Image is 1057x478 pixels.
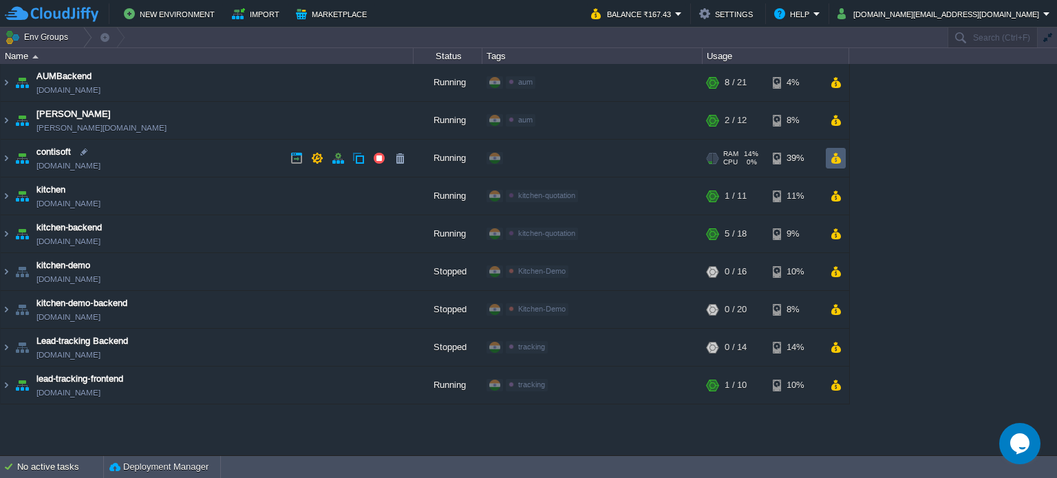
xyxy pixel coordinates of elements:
div: 2 / 12 [725,102,747,139]
div: 1 / 10 [725,367,747,404]
img: AMDAwAAAACH5BAEAAAAALAAAAAABAAEAAAICRAEAOw== [32,55,39,58]
span: tracking [518,380,545,389]
span: aum [518,78,533,86]
span: RAM [723,150,738,158]
span: CPU [723,158,738,166]
span: aum [518,116,533,124]
a: kitchen [36,183,65,197]
a: [DOMAIN_NAME] [36,310,100,324]
div: 8 / 21 [725,64,747,101]
a: lead-tracking-frontend [36,372,123,386]
div: 9% [773,215,818,252]
div: 8% [773,102,818,139]
div: Running [414,177,482,215]
div: Tags [483,48,702,64]
div: No active tasks [17,456,103,478]
div: 11% [773,177,818,215]
div: Running [414,64,482,101]
button: Deployment Manager [109,460,209,474]
img: AMDAwAAAACH5BAEAAAAALAAAAAABAAEAAAICRAEAOw== [1,329,12,366]
span: 14% [744,150,758,158]
span: tracking [518,343,545,351]
div: 0 / 16 [725,253,747,290]
button: [DOMAIN_NAME][EMAIL_ADDRESS][DOMAIN_NAME] [837,6,1043,22]
a: [DOMAIN_NAME] [36,386,100,400]
iframe: chat widget [999,423,1043,464]
span: Kitchen-Demo [518,305,566,313]
span: kitchen-quotation [518,229,575,237]
div: Stopped [414,253,482,290]
button: Marketplace [296,6,371,22]
div: Stopped [414,291,482,328]
div: Running [414,102,482,139]
div: 10% [773,367,818,404]
a: [DOMAIN_NAME] [36,197,100,210]
img: AMDAwAAAACH5BAEAAAAALAAAAAABAAEAAAICRAEAOw== [1,177,12,215]
a: [DOMAIN_NAME] [36,83,100,97]
a: AUMBackend [36,69,92,83]
img: AMDAwAAAACH5BAEAAAAALAAAAAABAAEAAAICRAEAOw== [12,177,32,215]
img: AMDAwAAAACH5BAEAAAAALAAAAAABAAEAAAICRAEAOw== [1,102,12,139]
img: AMDAwAAAACH5BAEAAAAALAAAAAABAAEAAAICRAEAOw== [12,253,32,290]
img: AMDAwAAAACH5BAEAAAAALAAAAAABAAEAAAICRAEAOw== [1,140,12,177]
a: [PERSON_NAME][DOMAIN_NAME] [36,121,167,135]
span: kitchen-quotation [518,191,575,199]
img: AMDAwAAAACH5BAEAAAAALAAAAAABAAEAAAICRAEAOw== [1,291,12,328]
button: Import [232,6,284,22]
div: Running [414,367,482,404]
button: Help [774,6,813,22]
span: 0% [743,158,757,166]
a: [PERSON_NAME] [36,107,111,121]
button: Env Groups [5,28,73,47]
div: Running [414,215,482,252]
img: AMDAwAAAACH5BAEAAAAALAAAAAABAAEAAAICRAEAOw== [12,102,32,139]
a: contisoft [36,145,71,159]
img: AMDAwAAAACH5BAEAAAAALAAAAAABAAEAAAICRAEAOw== [1,215,12,252]
a: Lead-tracking Backend [36,334,128,348]
div: 1 / 11 [725,177,747,215]
img: AMDAwAAAACH5BAEAAAAALAAAAAABAAEAAAICRAEAOw== [12,140,32,177]
a: [DOMAIN_NAME] [36,235,100,248]
a: [DOMAIN_NAME] [36,348,100,362]
a: kitchen-backend [36,221,102,235]
img: AMDAwAAAACH5BAEAAAAALAAAAAABAAEAAAICRAEAOw== [12,215,32,252]
div: Running [414,140,482,177]
img: CloudJiffy [5,6,98,23]
a: [DOMAIN_NAME] [36,272,100,286]
img: AMDAwAAAACH5BAEAAAAALAAAAAABAAEAAAICRAEAOw== [12,291,32,328]
div: 5 / 18 [725,215,747,252]
div: 10% [773,253,818,290]
img: AMDAwAAAACH5BAEAAAAALAAAAAABAAEAAAICRAEAOw== [1,253,12,290]
img: AMDAwAAAACH5BAEAAAAALAAAAAABAAEAAAICRAEAOw== [12,329,32,366]
div: 4% [773,64,818,101]
div: 8% [773,291,818,328]
span: Kitchen-Demo [518,267,566,275]
img: AMDAwAAAACH5BAEAAAAALAAAAAABAAEAAAICRAEAOw== [1,367,12,404]
img: AMDAwAAAACH5BAEAAAAALAAAAAABAAEAAAICRAEAOw== [1,64,12,101]
button: Balance ₹167.43 [591,6,675,22]
div: Usage [703,48,848,64]
div: 0 / 20 [725,291,747,328]
div: Status [414,48,482,64]
div: 39% [773,140,818,177]
img: AMDAwAAAACH5BAEAAAAALAAAAAABAAEAAAICRAEAOw== [12,367,32,404]
a: kitchen-demo [36,259,90,272]
a: kitchen-demo-backend [36,296,127,310]
div: Name [1,48,413,64]
div: Stopped [414,329,482,366]
div: 0 / 14 [725,329,747,366]
div: 14% [773,329,818,366]
button: New Environment [124,6,219,22]
a: [DOMAIN_NAME] [36,159,100,173]
button: Settings [699,6,757,22]
img: AMDAwAAAACH5BAEAAAAALAAAAAABAAEAAAICRAEAOw== [12,64,32,101]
